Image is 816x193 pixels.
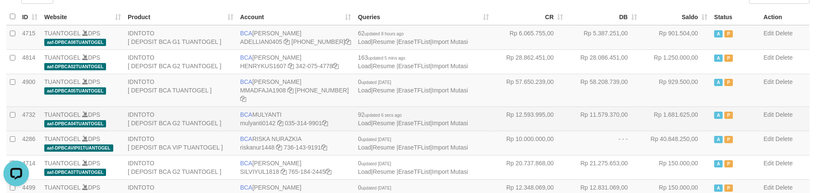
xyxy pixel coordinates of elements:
span: 0 [358,135,391,142]
th: Product: activate to sort column ascending [124,9,237,25]
a: Copy 5655032115 to clipboard [345,38,351,45]
a: Delete [776,54,793,61]
td: - - - [566,131,641,155]
a: Edit [764,111,774,118]
td: DPS [41,131,124,155]
a: HENRYKUS1607 [240,63,287,69]
a: Edit [764,78,774,85]
a: Resume [373,144,395,151]
span: updated [DATE] [361,161,391,166]
th: Action [760,9,810,25]
a: TUANTOGEL [44,78,80,85]
td: Rp 901.504,00 [641,25,711,50]
td: Rp 6.065.755,00 [492,25,566,50]
span: Active [714,112,723,119]
a: Delete [776,111,793,118]
td: DPS [41,155,124,179]
a: Import Mutasi [432,144,468,151]
td: Rp 11.579.370,00 [566,107,641,131]
span: aaf-DPBCA04TUANTOGEL [44,120,106,127]
a: Import Mutasi [432,120,468,127]
span: aaf-DPBCA07TUANTOGEL [44,169,106,176]
a: TUANTOGEL [44,160,80,167]
a: Resume [373,87,395,94]
td: 4814 [19,49,41,74]
span: BCA [240,111,253,118]
a: Edit [764,135,774,142]
span: Active [714,160,723,167]
td: [PERSON_NAME] 765-184-2445 [237,155,355,179]
span: Paused [724,55,733,62]
a: Delete [776,184,793,191]
a: Load [358,120,371,127]
a: EraseTFList [398,38,430,45]
a: Resume [373,63,395,69]
span: | | | [358,160,468,175]
span: updated [DATE] [361,80,391,85]
td: IDNTOTO [ DEPOSIT BCA G2 TUANTOGEL ] [124,49,237,74]
a: Resume [373,38,395,45]
th: Status [711,9,760,25]
a: Import Mutasi [432,38,468,45]
td: Rp 150.000,00 [641,155,711,179]
span: Active [714,184,723,192]
td: IDNTOTO [ DEPOSIT BCA G1 TUANTOGEL ] [124,25,237,50]
a: Edit [764,184,774,191]
td: Rp 12.593.995,00 [492,107,566,131]
a: Load [358,63,371,69]
a: EraseTFList [398,144,430,151]
span: Paused [724,160,733,167]
a: Copy MMADFAJA1908 to clipboard [287,87,293,94]
td: RISKA NURAZKIA 736-143-9191 [237,131,355,155]
a: EraseTFList [398,87,430,94]
span: 0 [358,78,391,85]
span: aaf-DPBCA02TUANTOGEL [44,63,106,70]
a: Resume [373,120,395,127]
a: Delete [776,78,793,85]
td: Rp 5.387.251,00 [566,25,641,50]
a: Copy mulyanti0142 to clipboard [277,120,283,127]
span: updated 5 mins ago [368,56,405,60]
td: 4732 [19,107,41,131]
span: | | | [358,54,468,69]
td: 4900 [19,74,41,107]
th: Queries: activate to sort column ascending [355,9,493,25]
td: DPS [41,74,124,107]
a: Delete [776,160,793,167]
span: 62 [358,30,404,37]
span: Active [714,55,723,62]
span: Active [714,79,723,86]
span: BCA [240,78,253,85]
a: SILVIYUL1818 [240,168,279,175]
td: 4715 [19,25,41,50]
a: ADELLIAN0405 [240,38,282,45]
a: Edit [764,54,774,61]
span: Active [714,136,723,143]
span: updated 8 hours ago [365,32,404,36]
span: 0 [358,160,391,167]
td: 4714 [19,155,41,179]
th: CR: activate to sort column ascending [492,9,566,25]
span: 0 [358,184,391,191]
a: riskanur1448 [240,144,275,151]
span: BCA [240,135,253,142]
a: Copy 3420754778 to clipboard [333,63,339,69]
td: DPS [41,49,124,74]
td: DPS [41,25,124,50]
td: Rp 40.848.250,00 [641,131,711,155]
a: Copy SILVIYUL1818 to clipboard [281,168,287,175]
td: 4286 [19,131,41,155]
span: Paused [724,112,733,119]
a: Resume [373,168,395,175]
a: Copy 7361439191 to clipboard [321,144,327,151]
a: EraseTFList [398,168,430,175]
a: TUANTOGEL [44,30,80,37]
td: MULYANTI 035-314-9901 [237,107,355,131]
td: Rp 21.275.653,00 [566,155,641,179]
td: IDNTOTO [ DEPOSIT BCA G2 TUANTOGEL ] [124,107,237,131]
span: BCA [240,54,253,61]
span: 163 [358,54,405,61]
span: BCA [240,30,253,37]
button: Open LiveChat chat widget [3,3,29,29]
td: IDNTOTO [ DEPOSIT BCA G2 TUANTOGEL ] [124,155,237,179]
